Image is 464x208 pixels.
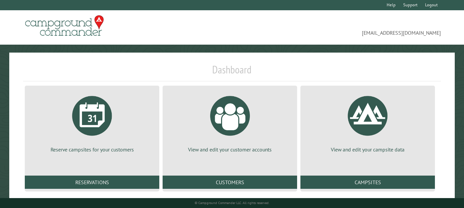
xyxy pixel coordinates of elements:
p: View and edit your campsite data [308,146,427,153]
a: View and edit your campsite data [308,91,427,153]
span: [EMAIL_ADDRESS][DOMAIN_NAME] [232,18,441,37]
a: View and edit your customer accounts [171,91,289,153]
p: Reserve campsites for your customers [33,146,151,153]
a: Reserve campsites for your customers [33,91,151,153]
img: Campground Commander [23,13,106,39]
a: Reservations [25,176,159,189]
h1: Dashboard [23,63,441,81]
p: View and edit your customer accounts [171,146,289,153]
a: Campsites [300,176,435,189]
a: Customers [163,176,297,189]
small: © Campground Commander LLC. All rights reserved. [195,201,269,205]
